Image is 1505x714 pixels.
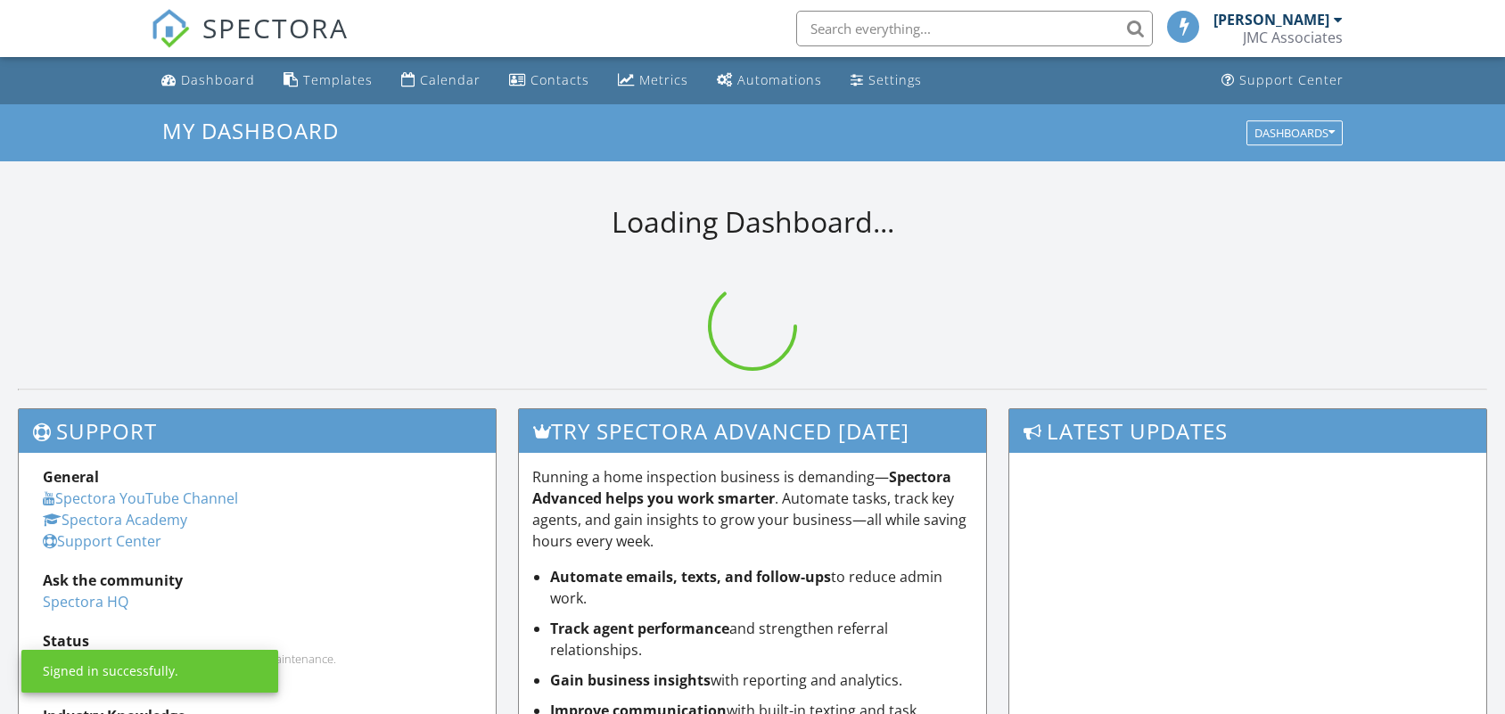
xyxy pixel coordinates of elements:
[1239,71,1344,88] div: Support Center
[550,619,729,638] strong: Track agent performance
[502,64,596,97] a: Contacts
[43,592,128,611] a: Spectora HQ
[611,64,695,97] a: Metrics
[639,71,688,88] div: Metrics
[276,64,380,97] a: Templates
[550,566,972,609] li: to reduce admin work.
[43,488,238,508] a: Spectora YouTube Channel
[550,670,711,690] strong: Gain business insights
[532,467,951,508] strong: Spectora Advanced helps you work smarter
[550,669,972,691] li: with reporting and analytics.
[43,467,99,487] strong: General
[1009,409,1486,453] h3: Latest Updates
[202,9,349,46] span: SPECTORA
[154,64,262,97] a: Dashboard
[710,64,829,97] a: Automations (Basic)
[1214,64,1351,97] a: Support Center
[162,116,339,145] span: My Dashboard
[420,71,481,88] div: Calendar
[868,71,922,88] div: Settings
[43,510,187,529] a: Spectora Academy
[737,71,822,88] div: Automations
[532,466,972,552] p: Running a home inspection business is demanding— . Automate tasks, track key agents, and gain ins...
[19,409,496,453] h3: Support
[151,9,190,48] img: The Best Home Inspection Software - Spectora
[181,71,255,88] div: Dashboard
[843,64,929,97] a: Settings
[303,71,373,88] div: Templates
[43,570,472,591] div: Ask the community
[550,618,972,661] li: and strengthen referral relationships.
[530,71,589,88] div: Contacts
[151,24,349,62] a: SPECTORA
[796,11,1153,46] input: Search everything...
[43,662,178,680] div: Signed in successfully.
[1213,11,1329,29] div: [PERSON_NAME]
[394,64,488,97] a: Calendar
[550,567,831,587] strong: Automate emails, texts, and follow-ups
[1243,29,1343,46] div: JMC Associates
[519,409,985,453] h3: Try spectora advanced [DATE]
[43,630,472,652] div: Status
[43,531,161,551] a: Support Center
[1254,127,1335,139] div: Dashboards
[1246,120,1343,145] button: Dashboards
